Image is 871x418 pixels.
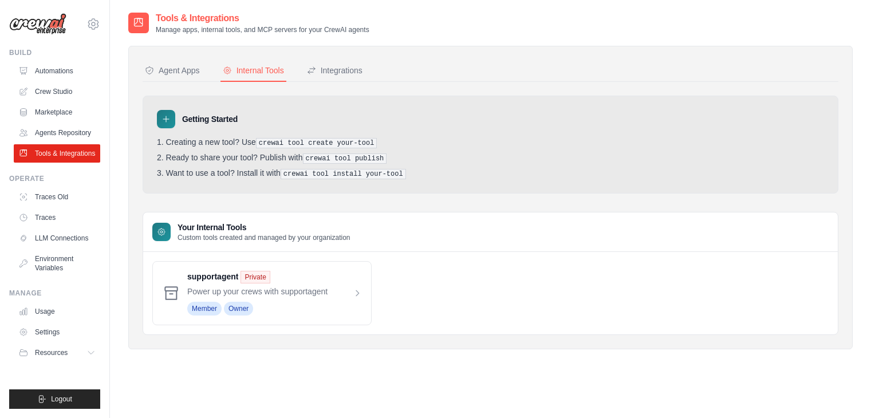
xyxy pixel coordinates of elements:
[178,233,350,242] p: Custom tools created and managed by your organization
[157,168,824,179] li: Want to use a tool? Install it with
[305,60,365,82] button: Integrations
[14,82,100,101] a: Crew Studio
[9,174,100,183] div: Operate
[9,289,100,298] div: Manage
[187,271,362,316] a: supportagent Private Power up your crews with supportagent Member Owner
[178,222,350,233] h3: Your Internal Tools
[14,250,100,277] a: Environment Variables
[143,60,202,82] button: Agent Apps
[223,65,284,76] div: Internal Tools
[145,65,200,76] div: Agent Apps
[14,188,100,206] a: Traces Old
[157,153,824,164] li: Ready to share your tool? Publish with
[281,169,406,179] pre: crewai tool install your-tool
[14,103,100,121] a: Marketplace
[256,138,377,148] pre: crewai tool create your-tool
[14,208,100,227] a: Traces
[14,62,100,80] a: Automations
[182,113,238,125] h3: Getting Started
[35,348,68,357] span: Resources
[14,344,100,362] button: Resources
[14,302,100,321] a: Usage
[14,144,100,163] a: Tools & Integrations
[307,65,362,76] div: Integrations
[14,229,100,247] a: LLM Connections
[157,137,824,148] li: Creating a new tool? Use
[9,48,100,57] div: Build
[220,60,286,82] button: Internal Tools
[9,13,66,35] img: Logo
[156,11,369,25] h2: Tools & Integrations
[14,124,100,142] a: Agents Repository
[9,389,100,409] button: Logout
[14,323,100,341] a: Settings
[51,395,72,404] span: Logout
[303,153,387,164] pre: crewai tool publish
[156,25,369,34] p: Manage apps, internal tools, and MCP servers for your CrewAI agents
